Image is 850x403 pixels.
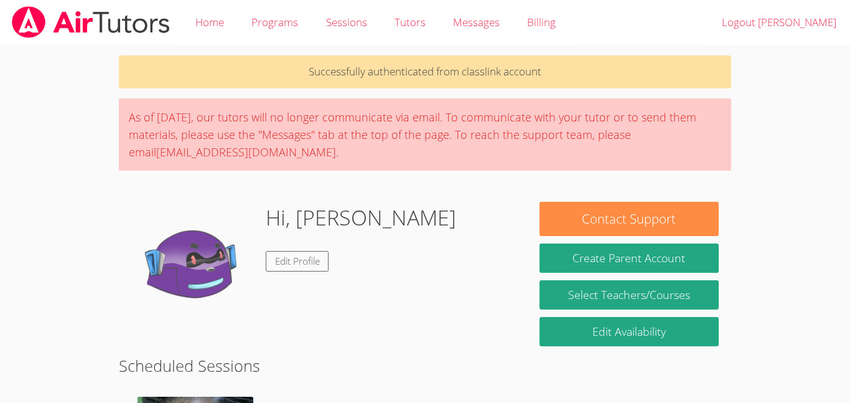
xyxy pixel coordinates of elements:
button: Create Parent Account [539,244,719,273]
img: airtutors_banner-c4298cdbf04f3fff15de1276eac7730deb9818008684d7c2e4769d2f7ddbe033.png [11,6,171,38]
a: Edit Availability [539,317,719,346]
a: Edit Profile [266,251,329,272]
span: Messages [453,15,500,29]
h1: Hi, [PERSON_NAME] [266,202,456,234]
h2: Scheduled Sessions [119,354,731,377]
a: Select Teachers/Courses [539,280,719,310]
button: Contact Support [539,202,719,236]
p: Successfully authenticated from classlink account [119,55,731,88]
img: default.png [131,202,256,326]
div: As of [DATE], our tutors will no longer communicate via email. To communicate with your tutor or ... [119,98,731,171]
